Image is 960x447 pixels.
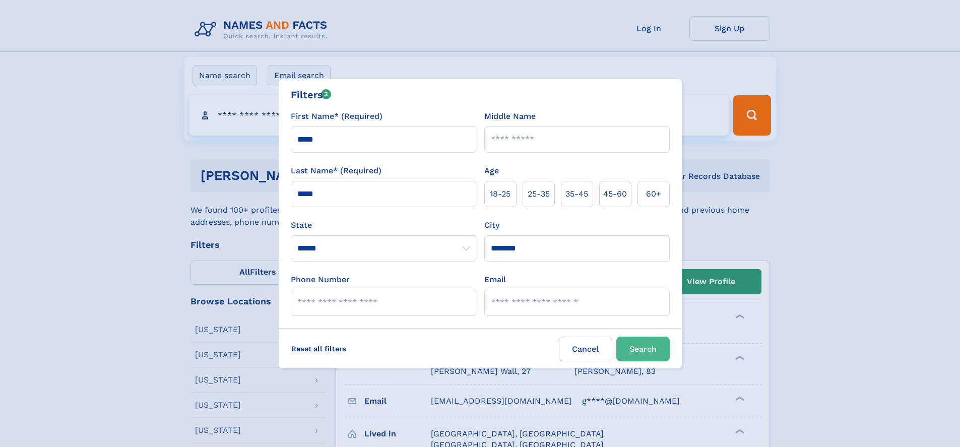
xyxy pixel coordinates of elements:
[616,337,670,361] button: Search
[291,165,381,177] label: Last Name* (Required)
[291,87,332,102] div: Filters
[484,110,536,122] label: Middle Name
[559,337,612,361] label: Cancel
[285,337,353,361] label: Reset all filters
[484,165,499,177] label: Age
[646,188,661,200] span: 60+
[603,188,627,200] span: 45‑60
[528,188,550,200] span: 25‑35
[291,219,476,231] label: State
[291,110,382,122] label: First Name* (Required)
[484,274,506,286] label: Email
[291,274,350,286] label: Phone Number
[484,219,499,231] label: City
[490,188,510,200] span: 18‑25
[565,188,588,200] span: 35‑45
